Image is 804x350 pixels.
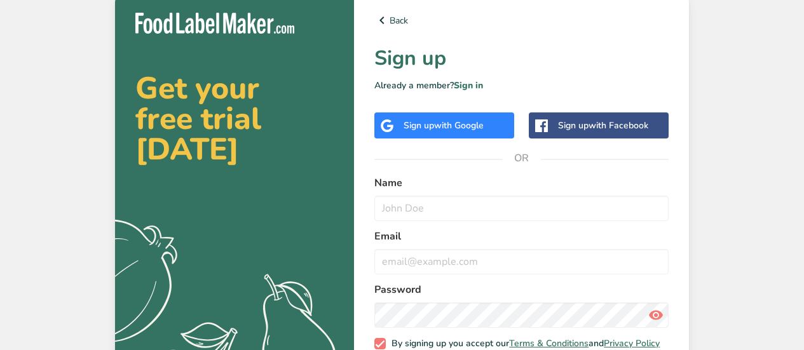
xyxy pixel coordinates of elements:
[434,119,484,131] span: with Google
[386,338,660,349] span: By signing up you accept our and
[374,229,669,244] label: Email
[558,119,648,132] div: Sign up
[374,175,669,191] label: Name
[404,119,484,132] div: Sign up
[374,282,669,297] label: Password
[374,13,669,28] a: Back
[589,119,648,131] span: with Facebook
[374,196,669,221] input: John Doe
[604,337,660,349] a: Privacy Policy
[374,43,669,74] h1: Sign up
[374,249,669,274] input: email@example.com
[503,139,541,177] span: OR
[374,79,669,92] p: Already a member?
[454,79,483,91] a: Sign in
[135,13,294,34] img: Food Label Maker
[509,337,589,349] a: Terms & Conditions
[135,73,334,165] h2: Get your free trial [DATE]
